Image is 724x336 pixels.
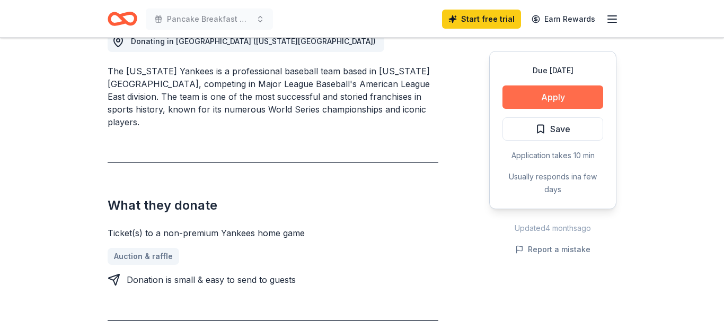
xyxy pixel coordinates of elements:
[108,248,179,265] a: Auction & raffle
[442,10,521,29] a: Start free trial
[550,122,570,136] span: Save
[502,117,603,141] button: Save
[167,13,252,25] span: Pancake Breakfast with Santa
[489,222,616,235] div: Updated 4 months ago
[131,37,376,46] span: Donating in [GEOGRAPHIC_DATA] ([US_STATE][GEOGRAPHIC_DATA])
[525,10,602,29] a: Earn Rewards
[146,8,273,30] button: Pancake Breakfast with Santa
[108,227,438,239] div: Ticket(s) to a non-premium Yankees home game
[108,6,137,31] a: Home
[108,197,438,214] h2: What they donate
[502,149,603,162] div: Application takes 10 min
[515,243,590,256] button: Report a mistake
[502,64,603,77] div: Due [DATE]
[108,65,438,128] div: The [US_STATE] Yankees is a professional baseball team based in [US_STATE][GEOGRAPHIC_DATA], comp...
[127,273,296,286] div: Donation is small & easy to send to guests
[502,85,603,109] button: Apply
[502,170,603,196] div: Usually responds in a few days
